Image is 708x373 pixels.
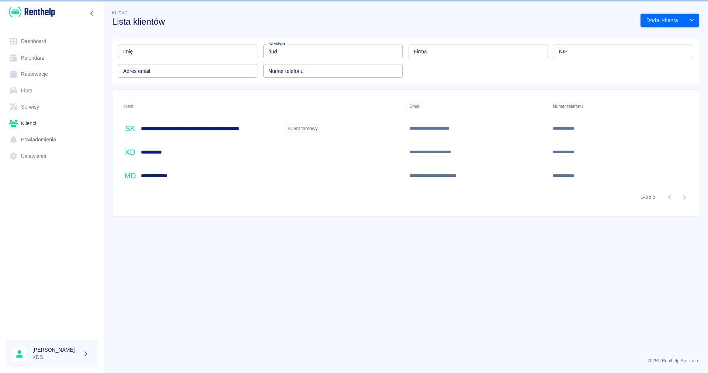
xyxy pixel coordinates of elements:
div: MD [122,168,138,183]
a: Kalendarz [6,50,98,66]
div: Numer telefonu [549,96,693,117]
span: Klienci [112,11,129,15]
div: Email [406,96,549,117]
a: Serwisy [6,99,98,115]
div: Klient [119,96,406,117]
button: drop-down [684,14,699,27]
div: Email [409,96,420,117]
a: Dashboard [6,33,98,50]
p: 2025 © Renthelp Sp. z o.o. [112,358,699,364]
a: Renthelp logo [6,6,55,18]
a: Ustawienia [6,148,98,165]
a: Flota [6,82,98,99]
label: Nazwisko [268,41,285,47]
div: Klient [122,96,133,117]
div: SK [122,121,138,136]
p: KDS [32,353,80,361]
h3: Lista klientów [112,17,635,27]
button: Zwiń nawigację [87,8,98,18]
button: Dodaj klienta [641,14,684,27]
img: Renthelp logo [9,6,55,18]
p: 1–3 z 3 [641,194,655,201]
a: Powiadomienia [6,131,98,148]
a: Rezerwacje [6,66,98,82]
div: KD [122,144,138,160]
span: Klient firmowy [285,125,320,132]
a: Klienci [6,115,98,132]
div: Numer telefonu [553,96,583,117]
h6: [PERSON_NAME] [32,346,80,353]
